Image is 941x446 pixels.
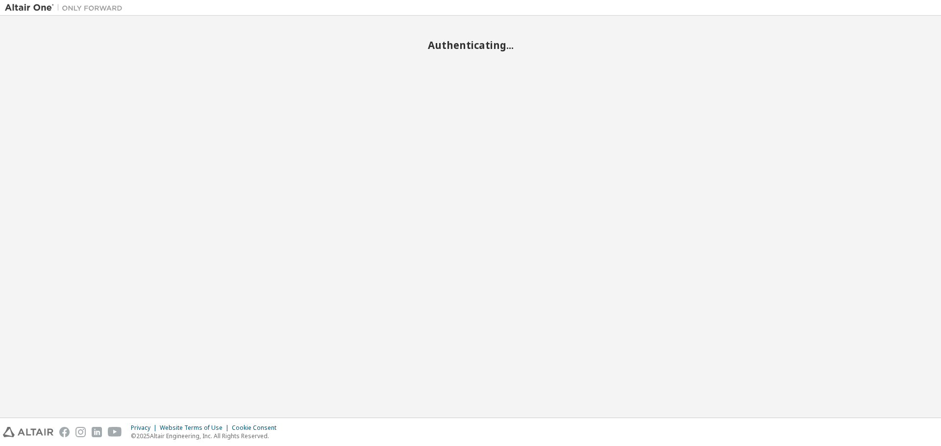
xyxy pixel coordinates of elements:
div: Cookie Consent [232,424,282,432]
img: instagram.svg [75,427,86,437]
h2: Authenticating... [5,39,936,51]
img: altair_logo.svg [3,427,53,437]
div: Privacy [131,424,160,432]
img: facebook.svg [59,427,70,437]
p: © 2025 Altair Engineering, Inc. All Rights Reserved. [131,432,282,440]
img: youtube.svg [108,427,122,437]
img: linkedin.svg [92,427,102,437]
div: Website Terms of Use [160,424,232,432]
img: Altair One [5,3,127,13]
